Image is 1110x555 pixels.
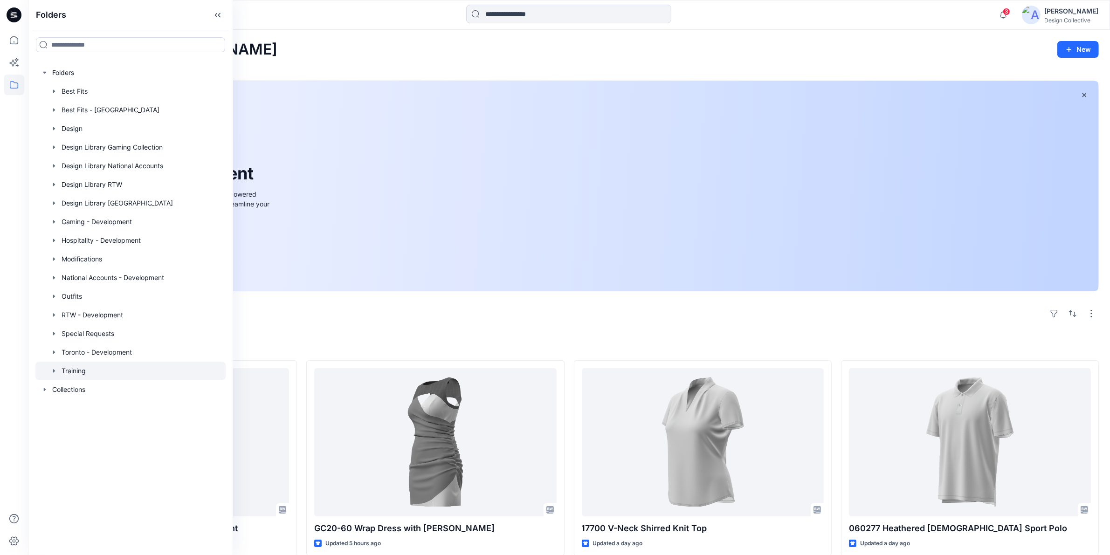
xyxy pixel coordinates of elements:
[849,522,1091,535] p: 060277 Heathered [DEMOGRAPHIC_DATA] Sport Polo
[1044,17,1098,24] div: Design Collective
[1044,6,1098,17] div: [PERSON_NAME]
[582,368,824,516] a: 17700 V-Neck Shirred Knit Top
[314,368,556,516] a: GC20-60 Wrap Dress with Yoke
[1057,41,1099,58] button: New
[314,522,556,535] p: GC20-60 Wrap Dress with [PERSON_NAME]
[39,340,1099,351] h4: Styles
[1022,6,1041,24] img: avatar
[582,522,824,535] p: 17700 V-Neck Shirred Knit Top
[593,539,643,548] p: Updated a day ago
[325,539,381,548] p: Updated 5 hours ago
[860,539,910,548] p: Updated a day ago
[849,368,1091,516] a: 060277 Heathered Male Sport Polo
[1003,8,1010,15] span: 3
